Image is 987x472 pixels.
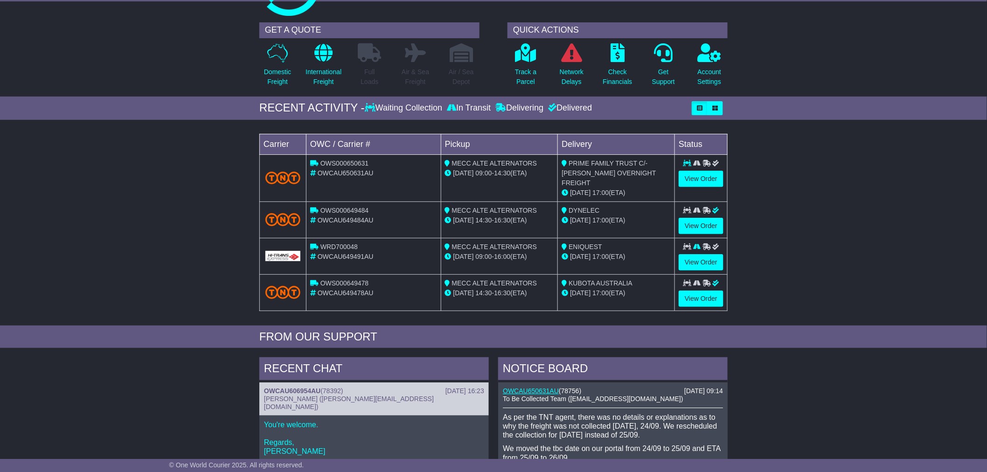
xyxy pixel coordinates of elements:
[562,288,671,298] div: (ETA)
[264,387,320,395] a: OWCAU606954AU
[265,286,300,298] img: TNT_Domestic.png
[260,134,306,154] td: Carrier
[494,169,510,177] span: 14:30
[264,387,484,395] div: ( )
[592,216,609,224] span: 17:00
[264,395,434,410] span: [PERSON_NAME] ([PERSON_NAME][EMAIL_ADDRESS][DOMAIN_NAME])
[318,169,374,177] span: OWCAU650631AU
[445,215,554,225] div: - (ETA)
[675,134,728,154] td: Status
[562,215,671,225] div: (ETA)
[562,160,656,187] span: PRIME FAMILY TRUST C/- [PERSON_NAME] OVERNIGHT FREIGHT
[323,387,341,395] span: 78392
[679,171,723,187] a: View Order
[452,279,537,287] span: MECC ALTE ALTERNATORS
[264,420,484,456] p: You're welcome. Regards, [PERSON_NAME]
[697,43,722,92] a: AccountSettings
[259,357,489,382] div: RECENT CHAT
[507,22,728,38] div: QUICK ACTIONS
[318,216,374,224] span: OWCAU649484AU
[561,387,579,395] span: 78756
[453,289,474,297] span: [DATE]
[453,169,474,177] span: [DATE]
[560,67,584,87] p: Network Delays
[679,254,723,271] a: View Order
[453,253,474,260] span: [DATE]
[570,289,591,297] span: [DATE]
[514,43,537,92] a: Track aParcel
[452,207,537,214] span: MECC ALTE ALTERNATORS
[503,387,559,395] a: OWCAU650631AU
[306,67,341,87] p: International Freight
[318,253,374,260] span: OWCAU649491AU
[305,43,342,92] a: InternationalFreight
[494,253,510,260] span: 16:00
[453,216,474,224] span: [DATE]
[603,43,633,92] a: CheckFinancials
[603,67,633,87] p: Check Financials
[592,189,609,196] span: 17:00
[679,218,723,234] a: View Order
[498,357,728,382] div: NOTICE BOARD
[445,103,493,113] div: In Transit
[503,444,723,462] p: We moved the tbc date on our portal from 24/09 to 25/09 and ETA from 25/09 to 26/09.
[569,243,602,250] span: ENIQUEST
[558,134,675,154] td: Delivery
[318,289,374,297] span: OWCAU649478AU
[562,188,671,198] div: (ETA)
[265,251,300,261] img: GetCarrierServiceLogo
[476,253,492,260] span: 09:00
[562,252,671,262] div: (ETA)
[259,22,480,38] div: GET A QUOTE
[358,67,381,87] p: Full Loads
[652,43,675,92] a: GetSupport
[570,253,591,260] span: [DATE]
[320,243,358,250] span: WRD700048
[493,103,546,113] div: Delivering
[306,134,441,154] td: OWC / Carrier #
[652,67,675,87] p: Get Support
[445,387,484,395] div: [DATE] 16:23
[559,43,584,92] a: NetworkDelays
[445,288,554,298] div: - (ETA)
[441,134,558,154] td: Pickup
[684,387,723,395] div: [DATE] 09:14
[320,207,369,214] span: OWS000649484
[679,291,723,307] a: View Order
[476,169,492,177] span: 09:00
[494,289,510,297] span: 16:30
[320,279,369,287] span: OWS000649478
[365,103,445,113] div: Waiting Collection
[452,243,537,250] span: MECC ALTE ALTERNATORS
[494,216,510,224] span: 16:30
[452,160,537,167] span: MECC ALTE ALTERNATORS
[698,67,722,87] p: Account Settings
[515,67,536,87] p: Track a Parcel
[264,67,291,87] p: Domestic Freight
[592,253,609,260] span: 17:00
[445,252,554,262] div: - (ETA)
[320,160,369,167] span: OWS000650631
[570,189,591,196] span: [DATE]
[569,279,633,287] span: KUBOTA AUSTRALIA
[402,67,429,87] p: Air & Sea Freight
[264,43,292,92] a: DomesticFreight
[265,213,300,226] img: TNT_Domestic.png
[445,168,554,178] div: - (ETA)
[503,413,723,440] p: As per the TNT agent, there was no details or explanations as to why the freight was not collecte...
[265,172,300,184] img: TNT_Domestic.png
[569,207,599,214] span: DYNELEC
[259,330,728,344] div: FROM OUR SUPPORT
[503,395,683,403] span: To Be Collected Team ([EMAIL_ADDRESS][DOMAIN_NAME])
[503,387,723,395] div: ( )
[546,103,592,113] div: Delivered
[476,289,492,297] span: 14:30
[570,216,591,224] span: [DATE]
[259,101,365,115] div: RECENT ACTIVITY -
[592,289,609,297] span: 17:00
[449,67,474,87] p: Air / Sea Depot
[476,216,492,224] span: 14:30
[169,461,304,469] span: © One World Courier 2025. All rights reserved.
